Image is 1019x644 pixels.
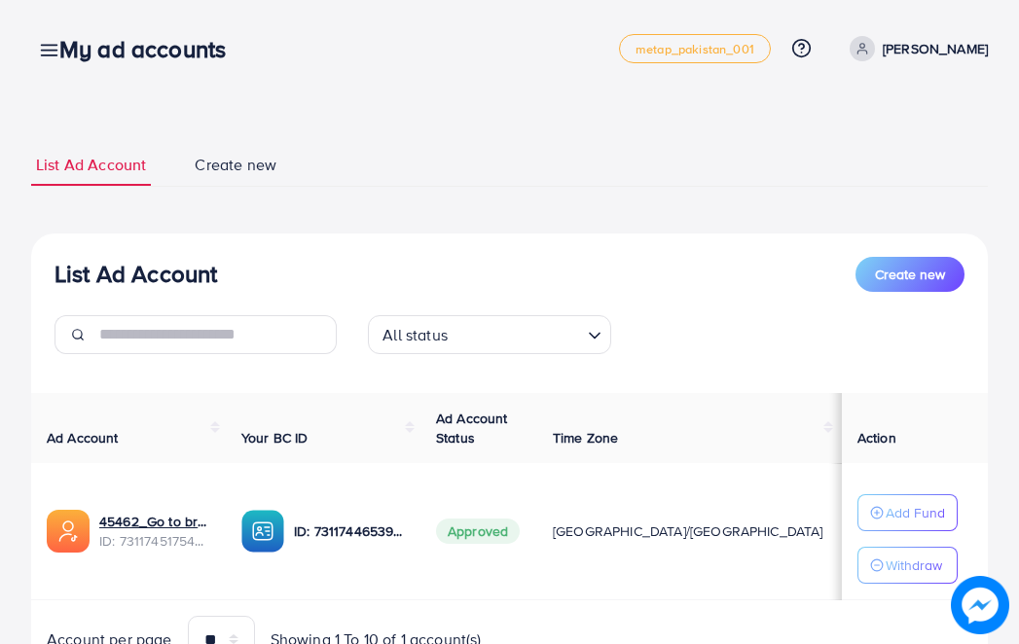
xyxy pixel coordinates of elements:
span: Approved [436,519,520,544]
a: [PERSON_NAME] [842,36,988,61]
img: ic-ba-acc.ded83a64.svg [241,510,284,553]
span: Your BC ID [241,428,309,447]
div: Search for option [368,315,611,354]
span: All status [379,321,452,349]
button: Withdraw [857,547,958,584]
input: Search for option [454,317,580,349]
span: List Ad Account [36,154,146,176]
p: [PERSON_NAME] [883,37,988,60]
h3: My ad accounts [59,35,241,63]
span: Create new [195,154,276,176]
p: Withdraw [886,554,942,577]
button: Add Fund [857,494,958,531]
span: Action [857,428,896,447]
span: Ad Account [47,428,119,447]
h3: List Ad Account [55,260,217,288]
span: Time Zone [553,428,618,447]
div: <span class='underline'>45462_Go to brand 1_1702398366767</span></br>7311745175481696257 [99,512,210,552]
span: [GEOGRAPHIC_DATA]/[GEOGRAPHIC_DATA] [553,521,823,541]
p: ID: 7311744653974355970 [294,519,405,543]
span: metap_pakistan_001 [636,43,754,55]
p: Add Fund [886,501,945,524]
img: ic-ads-acc.e4c84228.svg [47,510,90,553]
a: metap_pakistan_001 [619,34,771,63]
span: Ad Account Status [436,409,508,447]
button: Create new [855,257,964,292]
span: ID: 7311745175481696257 [99,531,210,551]
img: image [956,581,1004,629]
a: 45462_Go to brand 1_1702398366767 [99,512,210,531]
span: Create new [875,265,945,284]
